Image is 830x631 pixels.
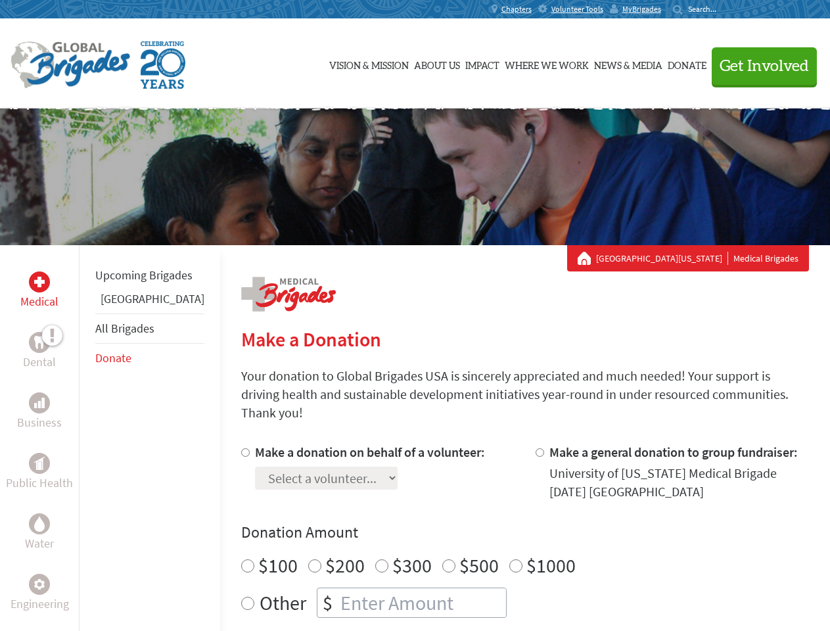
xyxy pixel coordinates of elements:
label: $200 [325,553,365,578]
li: Upcoming Brigades [95,261,204,290]
a: MedicalMedical [20,271,58,311]
p: Medical [20,292,58,311]
span: MyBrigades [622,4,661,14]
a: [GEOGRAPHIC_DATA] [101,291,204,306]
span: Volunteer Tools [551,4,603,14]
label: $300 [392,553,432,578]
label: $1000 [526,553,576,578]
img: Water [34,516,45,531]
a: DentalDental [23,332,56,371]
p: Water [25,534,54,553]
img: Engineering [34,579,45,590]
a: BusinessBusiness [17,392,62,432]
label: $500 [459,553,499,578]
a: Donate [95,350,131,365]
p: Your donation to Global Brigades USA is sincerely appreciated and much needed! Your support is dr... [241,367,809,422]
div: Engineering [29,574,50,595]
p: Public Health [6,474,73,492]
div: Water [29,513,50,534]
a: [GEOGRAPHIC_DATA][US_STATE] [596,252,728,265]
label: Make a donation on behalf of a volunteer: [255,444,485,460]
button: Get Involved [712,47,817,85]
label: Other [260,588,306,618]
p: Engineering [11,595,69,613]
img: Medical [34,277,45,287]
li: All Brigades [95,314,204,344]
label: $100 [258,553,298,578]
input: Search... [688,4,726,14]
input: Enter Amount [338,588,506,617]
div: Medical Brigades [578,252,798,265]
h2: Make a Donation [241,327,809,351]
a: Donate [668,31,706,97]
span: Chapters [501,4,532,14]
img: Global Brigades Logo [11,41,130,89]
div: $ [317,588,338,617]
img: Global Brigades Celebrating 20 Years [141,41,185,89]
a: Impact [465,31,499,97]
div: Business [29,392,50,413]
a: About Us [414,31,460,97]
a: All Brigades [95,321,154,336]
a: Upcoming Brigades [95,268,193,283]
img: Business [34,398,45,408]
a: News & Media [594,31,662,97]
li: Ghana [95,290,204,314]
h4: Donation Amount [241,522,809,543]
a: Public HealthPublic Health [6,453,73,492]
a: EngineeringEngineering [11,574,69,613]
img: Public Health [34,457,45,470]
span: Get Involved [720,58,809,74]
img: Dental [34,336,45,348]
p: Business [17,413,62,432]
div: Public Health [29,453,50,474]
a: Where We Work [505,31,589,97]
div: Dental [29,332,50,353]
label: Make a general donation to group fundraiser: [549,444,798,460]
div: Medical [29,271,50,292]
p: Dental [23,353,56,371]
img: logo-medical.png [241,277,336,312]
a: Vision & Mission [329,31,409,97]
a: WaterWater [25,513,54,553]
li: Donate [95,344,204,373]
div: University of [US_STATE] Medical Brigade [DATE] [GEOGRAPHIC_DATA] [549,464,809,501]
